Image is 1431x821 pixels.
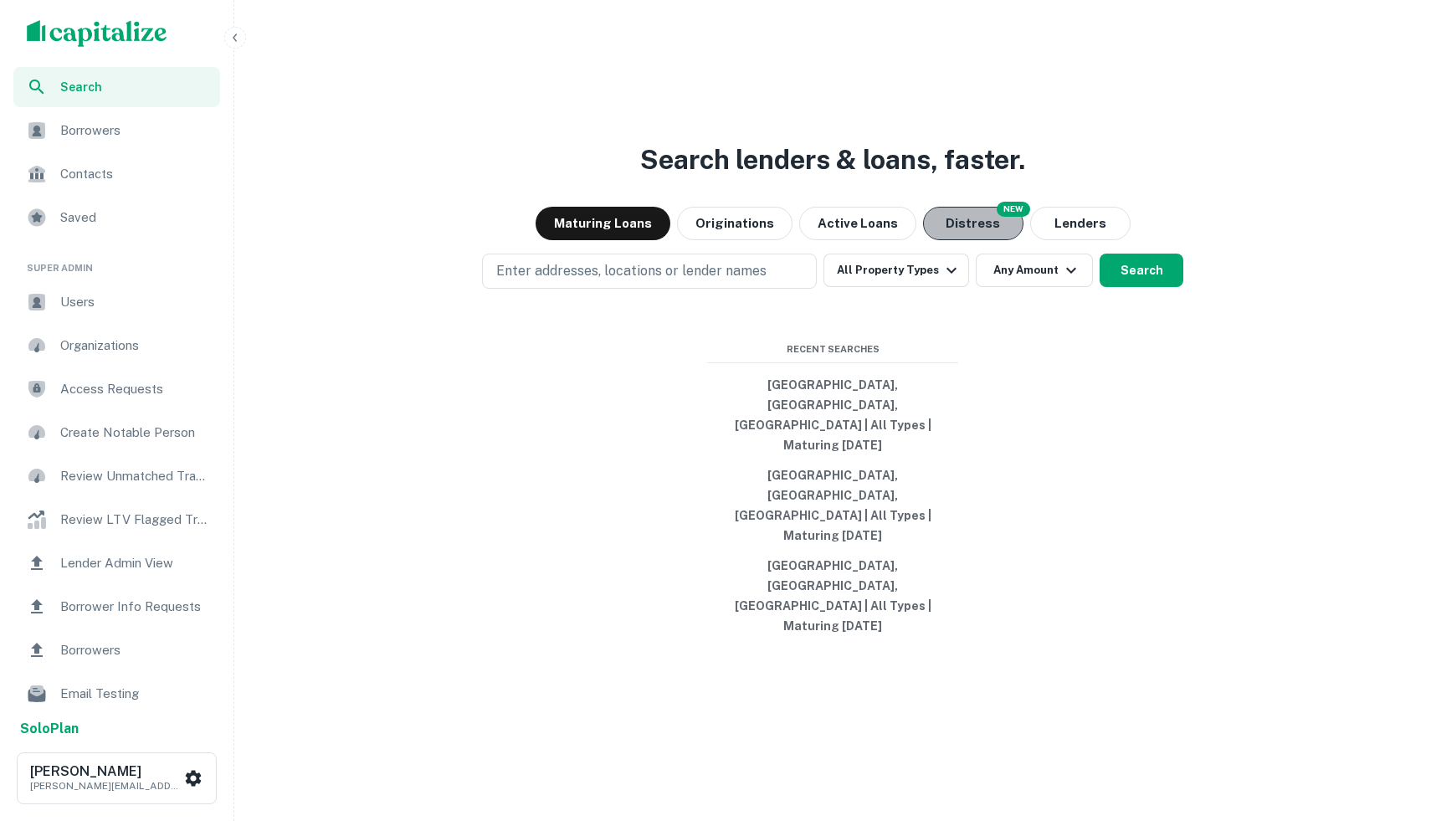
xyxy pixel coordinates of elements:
p: Enter addresses, locations or lender names [496,261,767,281]
a: SoloPlan [20,719,79,739]
a: Access Requests [13,369,220,409]
p: [PERSON_NAME][EMAIL_ADDRESS][PERSON_NAME][DOMAIN_NAME] [30,778,181,793]
a: Create Notable Person [13,413,220,453]
span: Review Unmatched Transactions [60,466,210,486]
button: [GEOGRAPHIC_DATA], [GEOGRAPHIC_DATA], [GEOGRAPHIC_DATA] | All Types | Maturing [DATE] [707,460,958,551]
button: Search distressed loans with lien and other non-mortgage details. [923,207,1023,240]
button: [GEOGRAPHIC_DATA], [GEOGRAPHIC_DATA], [GEOGRAPHIC_DATA] | All Types | Maturing [DATE] [707,370,958,460]
iframe: Chat Widget [1347,687,1431,767]
span: Borrowers [60,121,210,141]
span: Borrowers [60,640,210,660]
h3: Search lenders & loans, faster. [640,140,1025,180]
a: Review LTV Flagged Transactions [13,500,220,540]
button: [PERSON_NAME][PERSON_NAME][EMAIL_ADDRESS][PERSON_NAME][DOMAIN_NAME] [17,752,217,804]
button: Originations [677,207,792,240]
span: Email Testing [60,684,210,704]
a: Users [13,282,220,322]
button: Maturing Loans [536,207,670,240]
button: Enter addresses, locations or lender names [482,254,817,289]
span: Users [60,292,210,312]
strong: Solo Plan [20,721,79,736]
li: Super Admin [13,241,220,282]
a: Lender Admin View [13,543,220,583]
span: Recent Searches [707,342,958,357]
span: Access Requests [60,379,210,399]
span: Contacts [60,164,210,184]
img: capitalize-logo.png [27,20,167,47]
a: Borrower Info Requests [13,587,220,627]
span: Borrower Info Requests [60,597,210,617]
span: Search [60,78,210,96]
button: Active Loans [799,207,916,240]
button: Any Amount [976,254,1093,287]
a: Organizations [13,326,220,366]
a: Contacts [13,154,220,194]
span: Create Notable Person [60,423,210,443]
span: Organizations [60,336,210,356]
span: Review LTV Flagged Transactions [60,510,210,530]
a: Review Unmatched Transactions [13,456,220,496]
a: Borrowers [13,630,220,670]
h6: [PERSON_NAME] [30,765,181,778]
a: Borrowers [13,110,220,151]
button: [GEOGRAPHIC_DATA], [GEOGRAPHIC_DATA], [GEOGRAPHIC_DATA] | All Types | Maturing [DATE] [707,551,958,641]
span: Saved [60,208,210,228]
a: Email Testing [13,674,220,714]
a: Search [13,67,220,107]
span: Lender Admin View [60,553,210,573]
div: NEW [997,202,1030,217]
button: All Property Types [823,254,969,287]
button: Lenders [1030,207,1131,240]
button: Search [1100,254,1183,287]
a: Saved [13,198,220,238]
